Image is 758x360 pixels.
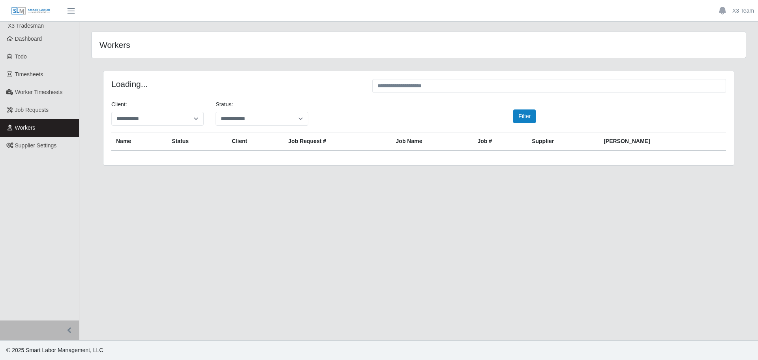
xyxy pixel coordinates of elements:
label: Status: [216,100,233,109]
span: Job Requests [15,107,49,113]
th: Job Request # [283,132,391,151]
h4: Workers [99,40,358,50]
th: Job # [473,132,527,151]
span: Todo [15,53,27,60]
h4: Loading... [111,79,360,89]
button: Filter [513,109,536,123]
th: Client [227,132,283,151]
th: Name [111,132,167,151]
span: Supplier Settings [15,142,57,149]
img: SLM Logo [11,7,51,15]
th: Status [167,132,227,151]
th: Job Name [391,132,473,151]
span: Worker Timesheets [15,89,62,95]
th: [PERSON_NAME] [599,132,726,151]
span: Dashboard [15,36,42,42]
a: X3 Team [732,7,754,15]
span: Workers [15,124,36,131]
label: Client: [111,100,127,109]
span: X3 Tradesman [8,23,44,29]
span: © 2025 Smart Labor Management, LLC [6,347,103,353]
th: Supplier [527,132,599,151]
span: Timesheets [15,71,43,77]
